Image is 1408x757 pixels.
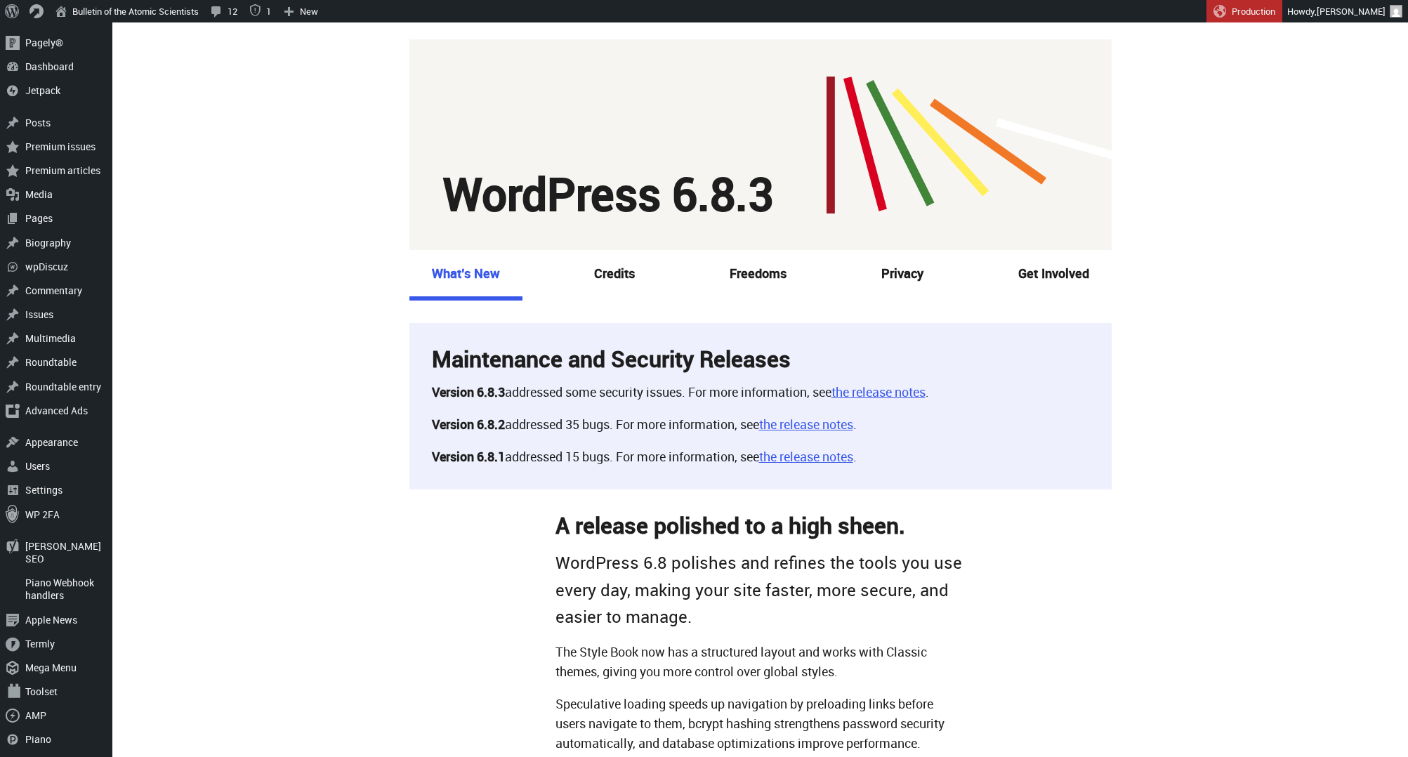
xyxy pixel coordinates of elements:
p: Speculative loading speeds up navigation by preloading links before users navigate to them, bcryp... [555,695,966,753]
a: Freedoms [707,250,809,298]
h1: WordPress 6.8.3 [443,171,773,216]
a: the release notes [759,448,853,465]
strong: Version 6.8.3 [432,383,505,400]
p: WordPress 6.8 polishes and refines the tools you use every day, making your site faster, more sec... [555,549,966,630]
a: the release notes [831,383,926,400]
span: [PERSON_NAME] [1317,5,1386,18]
a: What’s New [409,250,522,301]
h2: Maintenance and Security Releases [432,345,1089,371]
a: the release notes [759,416,853,433]
h2: A release polished to a high sheen. [555,512,966,538]
p: The Style Book now has a structured layout and works with Classic themes, giving you more control... [555,643,966,682]
strong: Version 6.8.1 [432,448,505,465]
a: Credits [572,250,657,298]
nav: Secondary menu [409,250,1112,301]
strong: Version 6.8.2 [432,416,505,433]
p: addressed 15 bugs. For more information, see . [432,447,1089,467]
a: Get Involved [996,250,1112,298]
p: addressed 35 bugs. For more information, see . [432,415,1089,435]
a: Privacy [859,250,946,298]
p: addressed some security issues. For more information, see . [432,383,1089,402]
